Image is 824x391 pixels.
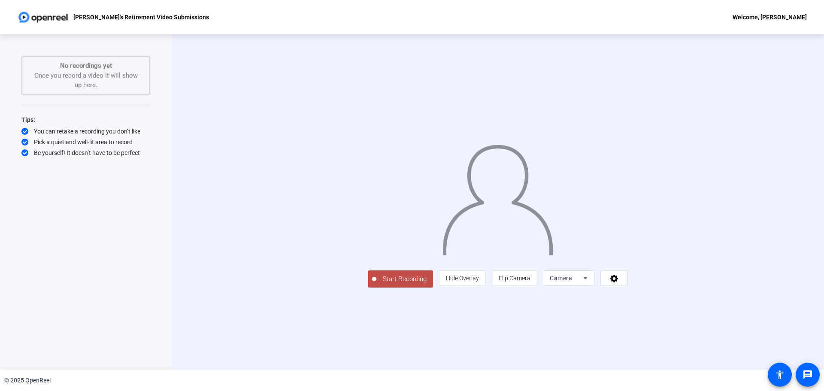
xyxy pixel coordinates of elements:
[21,138,150,146] div: Pick a quiet and well-lit area to record
[499,275,530,282] span: Flip Camera
[31,61,141,71] p: No recordings yet
[775,370,785,380] mat-icon: accessibility
[376,274,433,284] span: Start Recording
[733,12,807,22] div: Welcome, [PERSON_NAME]
[73,12,209,22] p: [PERSON_NAME]'s Retirement Video Submissions
[492,270,537,286] button: Flip Camera
[21,127,150,136] div: You can retake a recording you don’t like
[31,61,141,90] div: Once you record a video it will show up here.
[368,270,433,288] button: Start Recording
[17,9,69,26] img: OpenReel logo
[442,138,554,255] img: overlay
[21,149,150,157] div: Be yourself! It doesn’t have to be perfect
[550,275,572,282] span: Camera
[803,370,813,380] mat-icon: message
[21,115,150,125] div: Tips:
[446,275,479,282] span: Hide Overlay
[439,270,486,286] button: Hide Overlay
[4,376,51,385] div: © 2025 OpenReel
